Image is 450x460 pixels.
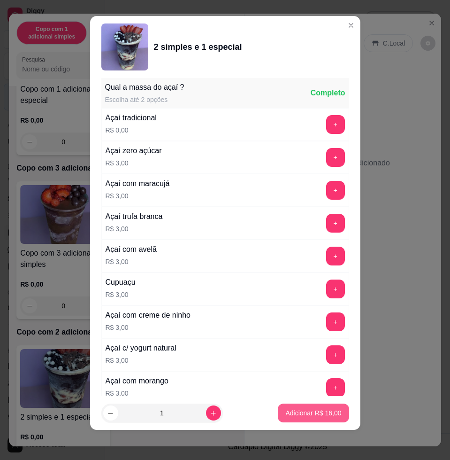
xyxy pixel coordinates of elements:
div: Cupuaçu [106,277,136,288]
button: add [326,280,345,298]
button: decrease-product-quantity [103,405,118,421]
p: R$ 3,00 [106,356,176,365]
p: R$ 3,00 [106,257,157,266]
button: Close [343,18,358,33]
button: Adicionar R$ 16,00 [278,404,349,422]
button: add [326,247,345,265]
button: add [326,312,345,331]
button: add [326,378,345,397]
img: product-image [101,23,148,70]
p: R$ 0,00 [106,125,157,135]
p: R$ 3,00 [106,158,162,168]
div: Qual a massa do açaí ? [105,82,184,93]
p: R$ 3,00 [106,389,168,398]
div: Açaí trufa branca [106,211,163,222]
p: R$ 3,00 [106,224,163,234]
button: add [326,181,345,200]
div: Açaí com morango [106,375,168,387]
div: Escolha até 2 opções [105,95,184,104]
div: Açaí com maracujá [106,178,170,189]
p: R$ 3,00 [106,191,170,201]
p: Adicionar R$ 16,00 [285,408,341,418]
p: R$ 3,00 [106,323,191,332]
button: add [326,115,345,134]
div: Completo [311,87,345,99]
div: Açaí com avelã [106,244,157,255]
div: Açaí com creme de ninho [106,310,191,321]
div: Açaí zero açúcar [106,145,162,156]
button: add [326,345,345,364]
div: 2 simples e 1 especial [154,40,242,54]
p: R$ 3,00 [106,290,136,299]
button: add [326,148,345,167]
button: add [326,214,345,233]
button: increase-product-quantity [206,405,221,421]
div: Açaí tradicional [106,112,157,124]
div: Açaí c/ yogurt natural [106,343,176,354]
